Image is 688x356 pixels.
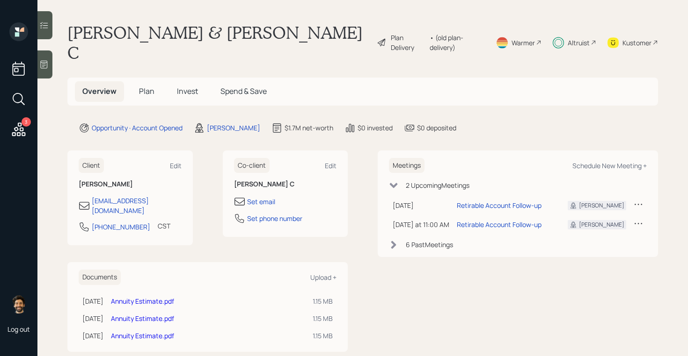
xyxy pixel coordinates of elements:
div: [DATE] [82,331,103,341]
div: Set phone number [247,214,302,223]
div: Set email [247,197,275,206]
span: Plan [139,86,154,96]
span: Invest [177,86,198,96]
div: [DATE] [82,313,103,323]
div: Warmer [512,38,535,48]
div: $0 invested [358,123,393,133]
div: [PHONE_NUMBER] [92,222,150,232]
h6: [PERSON_NAME] C [234,180,337,188]
div: [PERSON_NAME] [579,201,624,210]
div: Opportunity · Account Opened [92,123,183,133]
div: 1.15 MB [313,331,333,341]
div: [DATE] [393,200,449,210]
div: Upload + [310,273,337,282]
div: Kustomer [622,38,651,48]
span: Spend & Save [220,86,267,96]
h6: [PERSON_NAME] [79,180,182,188]
a: Annuity Estimate.pdf [111,297,174,306]
div: Edit [325,161,337,170]
a: Annuity Estimate.pdf [111,314,174,323]
div: 6 Past Meeting s [406,240,453,249]
div: Plan Delivery [391,33,425,52]
h6: Client [79,158,104,173]
div: Retirable Account Follow-up [457,200,542,210]
div: Log out [7,325,30,334]
a: Annuity Estimate.pdf [111,331,174,340]
div: 2 Upcoming Meeting s [406,180,469,190]
div: $1.7M net-worth [285,123,333,133]
div: [DATE] at 11:00 AM [393,220,449,229]
img: eric-schwartz-headshot.png [9,295,28,313]
div: [PERSON_NAME] [207,123,260,133]
h1: [PERSON_NAME] & [PERSON_NAME] C [67,22,369,63]
div: $0 deposited [417,123,456,133]
div: Altruist [568,38,590,48]
h6: Documents [79,270,121,285]
h6: Co-client [234,158,270,173]
div: [DATE] [82,296,103,306]
div: • (old plan-delivery) [430,33,484,52]
div: Retirable Account Follow-up [457,220,542,229]
div: Edit [170,161,182,170]
div: 3 [22,117,31,127]
div: CST [158,221,170,231]
div: 1.15 MB [313,313,333,323]
div: 1.15 MB [313,296,333,306]
div: Schedule New Meeting + [572,161,647,170]
div: [EMAIL_ADDRESS][DOMAIN_NAME] [92,196,182,215]
div: [PERSON_NAME] [579,221,624,229]
h6: Meetings [389,158,425,173]
span: Overview [82,86,117,96]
